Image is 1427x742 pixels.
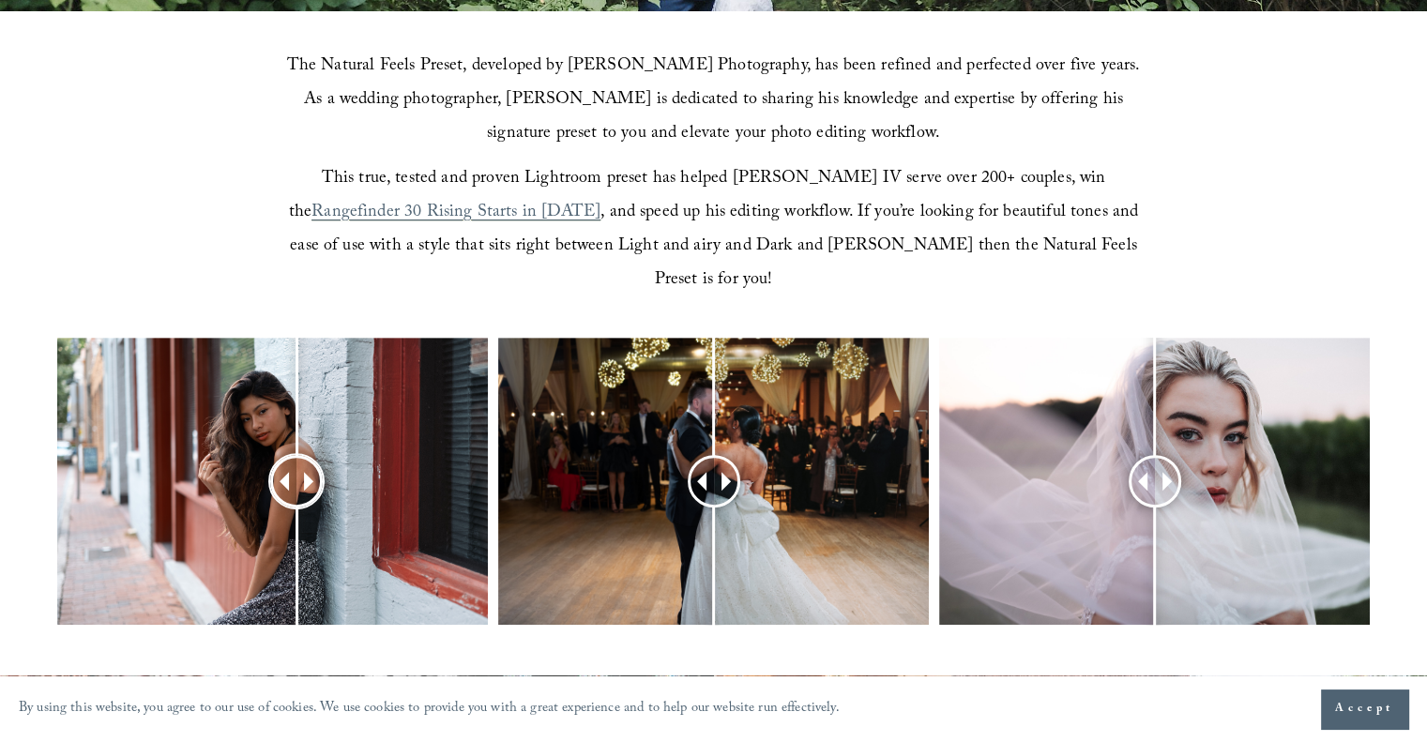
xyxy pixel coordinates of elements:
[1321,689,1408,729] button: Accept
[1335,700,1394,719] span: Accept
[311,199,600,228] a: Rangefinder 30 Rising Starts in [DATE]
[19,696,840,723] p: By using this website, you agree to our use of cookies. We use cookies to provide you with a grea...
[290,199,1143,295] span: , and speed up his editing workflow. If you’re looking for beautiful tones and ease of use with a...
[287,53,1146,149] span: The Natural Feels Preset, developed by [PERSON_NAME] Photography, has been refined and perfected ...
[289,165,1111,228] span: This true, tested and proven Lightroom preset has helped [PERSON_NAME] IV serve over 200+ couples...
